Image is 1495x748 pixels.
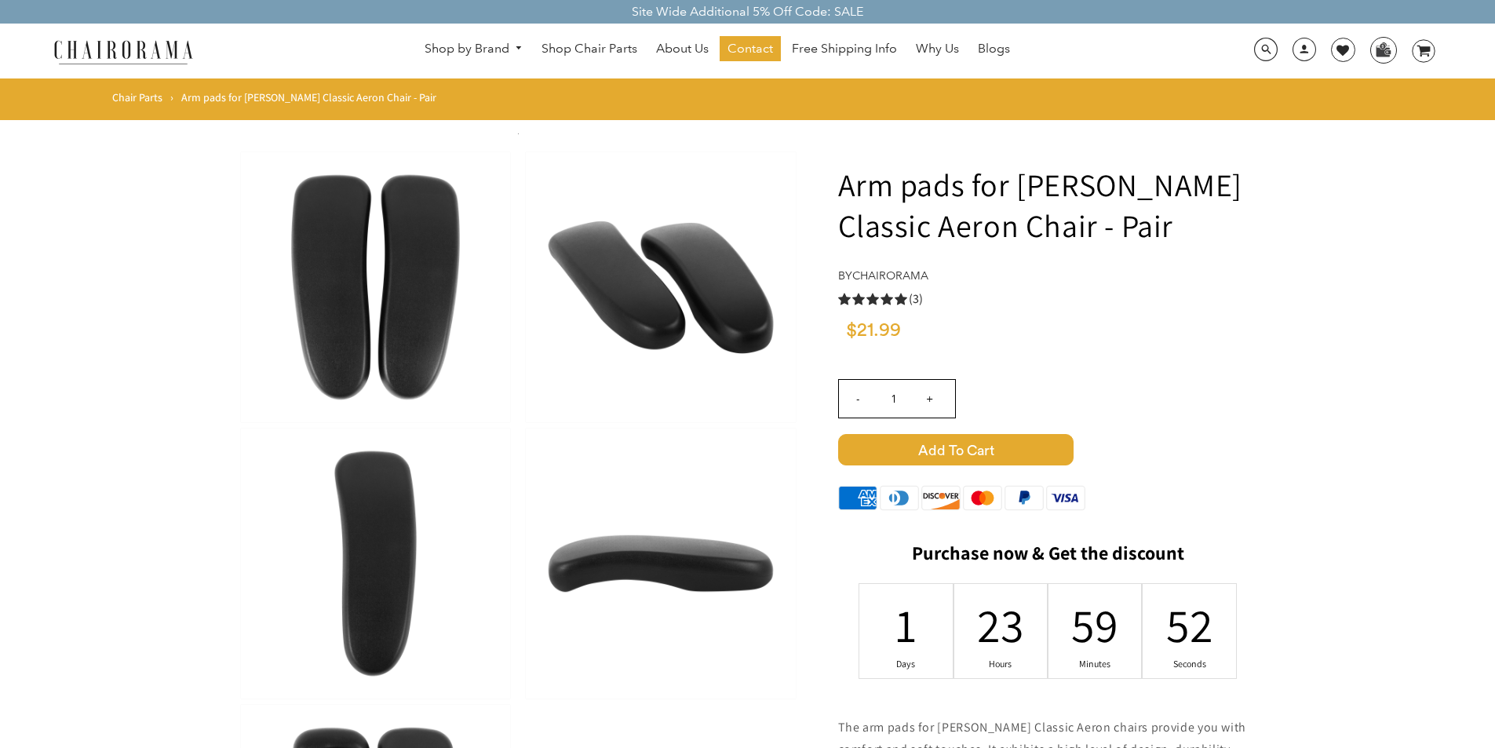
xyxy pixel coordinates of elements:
[241,429,510,699] img: Arm pads for Herman Miller Classic Aeron Chair - Pair - chairorama
[241,152,510,422] img: Arm pads for Herman Miller Classic Aeron Chair - Pair - chairorama
[518,124,519,140] a: Arm pads for Herman Miller Classic Aeron Chair - Pair - chairorama
[908,36,967,61] a: Why Us
[990,594,1011,655] div: 23
[916,41,959,57] span: Why Us
[911,380,949,418] input: +
[727,41,773,57] span: Contact
[792,41,897,57] span: Free Shipping Info
[534,36,645,61] a: Shop Chair Parts
[838,434,1258,465] button: Add to Cart
[896,658,917,670] div: Days
[112,90,442,112] nav: breadcrumbs
[846,321,901,340] span: $21.99
[268,36,1166,65] nav: DesktopNavigation
[852,268,928,283] a: chairorama
[838,269,1258,283] h4: by
[1085,658,1105,670] div: Minutes
[838,434,1074,465] span: Add to Cart
[720,36,781,61] a: Contact
[784,36,905,61] a: Free Shipping Info
[839,380,877,418] input: -
[838,290,1258,307] a: 5.0 rating (3 votes)
[45,38,202,65] img: chairorama
[909,291,923,308] span: (3)
[896,594,917,655] div: 1
[1371,38,1395,61] img: WhatsApp_Image_2024-07-12_at_16.23.01.webp
[656,41,709,57] span: About Us
[1180,594,1200,655] div: 52
[838,542,1258,572] h2: Purchase now & Get the discount
[838,164,1258,246] h1: Arm pads for [PERSON_NAME] Classic Aeron Chair - Pair
[526,152,795,422] img: Arm pads for Herman Miller Classic Aeron Chair - Pair - chairorama
[990,658,1011,670] div: Hours
[1180,658,1200,670] div: Seconds
[112,90,162,104] a: Chair Parts
[648,36,717,61] a: About Us
[541,41,637,57] span: Shop Chair Parts
[970,36,1018,61] a: Blogs
[181,90,436,104] span: Arm pads for [PERSON_NAME] Classic Aeron Chair - Pair
[978,41,1010,57] span: Blogs
[518,133,519,134] img: Arm pads for Herman Miller Classic Aeron Chair - Pair - chairorama
[170,90,173,104] span: ›
[1085,594,1105,655] div: 59
[526,429,795,699] img: Arm pads for Herman Miller Classic Aeron Chair - Pair - chairorama
[417,37,531,61] a: Shop by Brand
